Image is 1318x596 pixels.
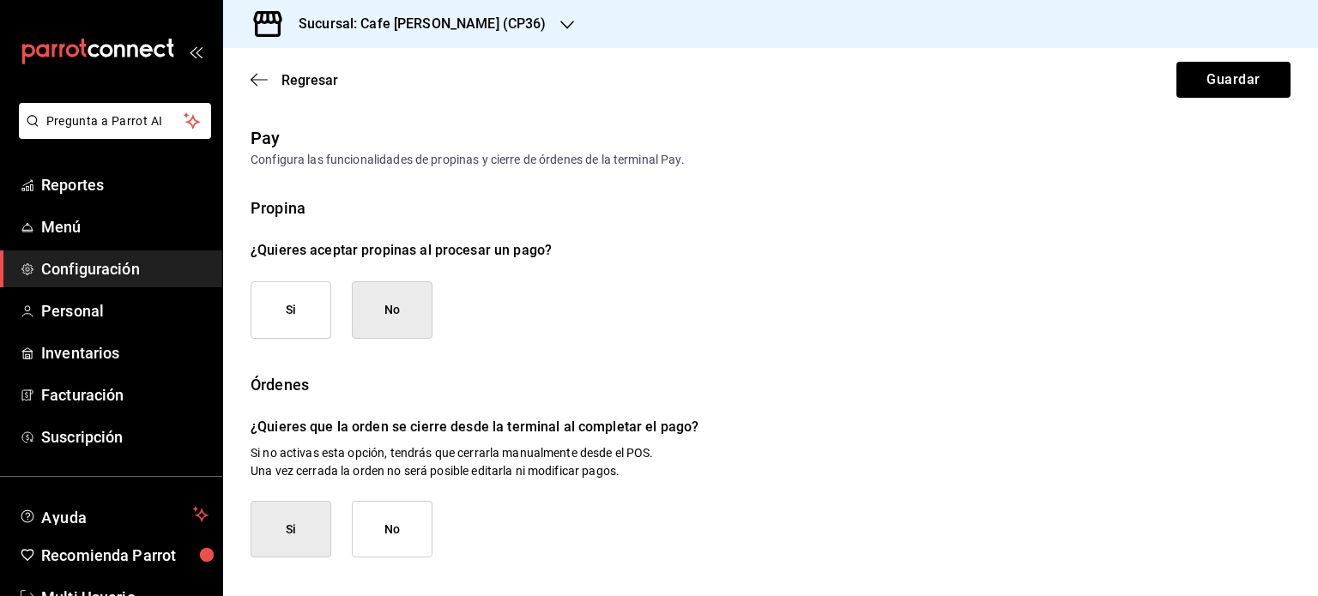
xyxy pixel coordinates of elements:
button: Si [251,281,331,339]
button: Regresar [251,72,338,88]
button: No [352,501,432,558]
span: Pregunta a Parrot AI [46,112,184,130]
span: Regresar [281,72,338,88]
div: Pay [251,125,280,151]
span: Suscripción [41,425,209,449]
span: Inventarios [41,341,209,364]
div: Configura las funcionalidades de propinas y cierre de órdenes de la terminal Pay. [251,151,1291,169]
span: Facturación [41,383,209,406]
span: Configuración [41,257,209,280]
p: ¿Quieres que la orden se cierre desde la terminal al completar el pago? [251,417,1291,437]
p: ¿Quieres aceptar propinas al procesar un pago? [251,240,1291,261]
span: Reportes [41,173,209,196]
span: Menú [41,215,209,238]
button: No [352,281,432,339]
span: Recomienda Parrot [41,544,209,567]
div: Órdenes [251,373,1291,396]
span: Ayuda [41,504,186,525]
p: Si no activas esta opción, tendrás que cerrarla manualmente desde el POS. Una vez cerrada la orde... [251,444,1291,480]
a: Pregunta a Parrot AI [12,124,211,142]
button: Si [251,501,331,558]
button: Pregunta a Parrot AI [19,103,211,139]
button: open_drawer_menu [189,45,203,58]
button: Guardar [1176,62,1291,98]
h3: Sucursal: Cafe [PERSON_NAME] (CP36) [285,14,547,34]
div: Propina [251,196,1291,220]
span: Personal [41,299,209,322]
